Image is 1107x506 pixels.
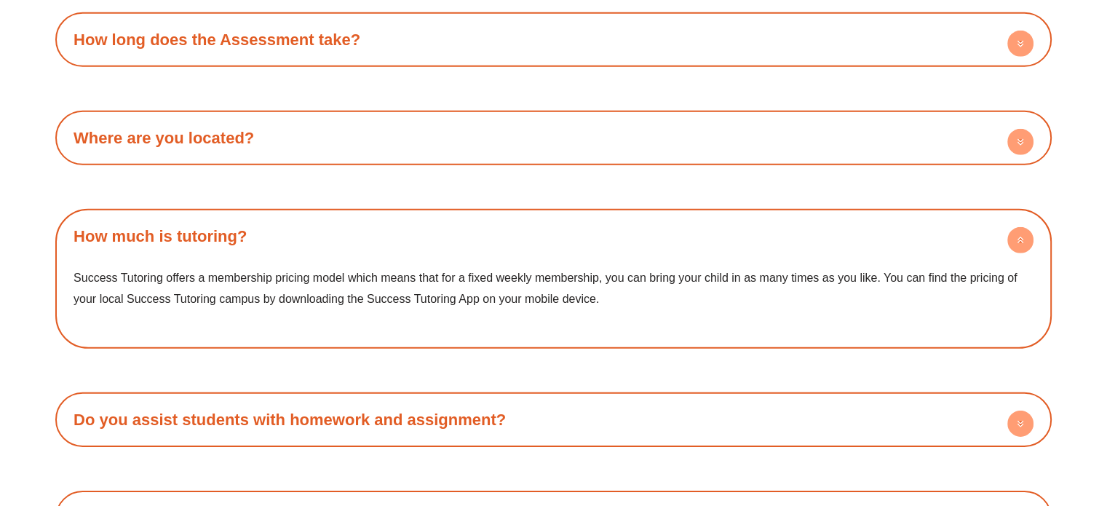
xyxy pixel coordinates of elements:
[74,227,247,245] a: How much is tutoring?
[74,31,360,49] a: How long does the Assessment take?
[74,411,506,429] a: Do you assist students with homework and assignment?
[63,20,1044,60] div: How long does the Assessment take?
[63,118,1044,158] h4: Where are you located?
[63,400,1044,440] h4: Do you assist students with homework and assignment?
[63,216,1044,256] div: How much is tutoring?
[63,256,1044,341] div: How much is tutoring?
[74,267,1033,310] p: Success Tutoring offers a membership pricing model which means that for a fixed weekly membership...
[74,129,254,147] a: Where are you located?
[865,342,1107,506] iframe: Chat Widget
